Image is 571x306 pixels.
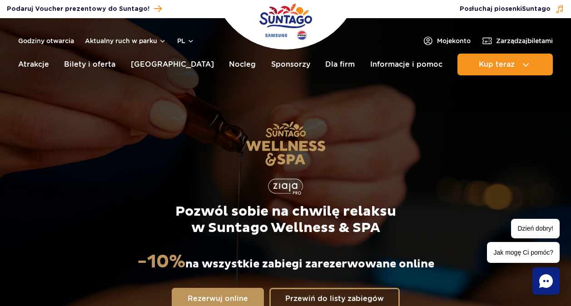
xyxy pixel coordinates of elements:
[460,5,564,14] button: Posłuchaj piosenkiSuntago
[7,5,149,14] span: Podaruj Voucher prezentowy do Suntago!
[479,60,515,69] span: Kup teraz
[496,36,553,45] span: Zarządzaj biletami
[246,121,326,166] img: Suntago Wellness & SPA
[532,267,560,295] div: Chat
[188,295,248,302] span: Rezerwuj online
[85,37,166,44] button: Aktualny ruch w parku
[177,36,194,45] button: pl
[457,54,553,75] button: Kup teraz
[482,35,553,46] a: Zarządzajbiletami
[422,35,471,46] a: Mojekonto
[7,3,162,15] a: Podaruj Voucher prezentowy do Suntago!
[522,6,551,12] span: Suntago
[137,251,434,273] p: na wszystkie zabiegi zarezerwowane online
[229,54,256,75] a: Nocleg
[18,36,74,45] a: Godziny otwarcia
[64,54,115,75] a: Bilety i oferta
[131,54,214,75] a: [GEOGRAPHIC_DATA]
[487,242,560,263] span: Jak mogę Ci pomóc?
[271,54,310,75] a: Sponsorzy
[137,203,434,236] p: Pozwól sobie na chwilę relaksu w Suntago Wellness & SPA
[325,54,355,75] a: Dla firm
[511,219,560,238] span: Dzień dobry!
[370,54,442,75] a: Informacje i pomoc
[137,251,185,273] strong: -10%
[437,36,471,45] span: Moje konto
[18,54,49,75] a: Atrakcje
[285,295,384,302] span: Przewiń do listy zabiegów
[460,5,551,14] span: Posłuchaj piosenki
